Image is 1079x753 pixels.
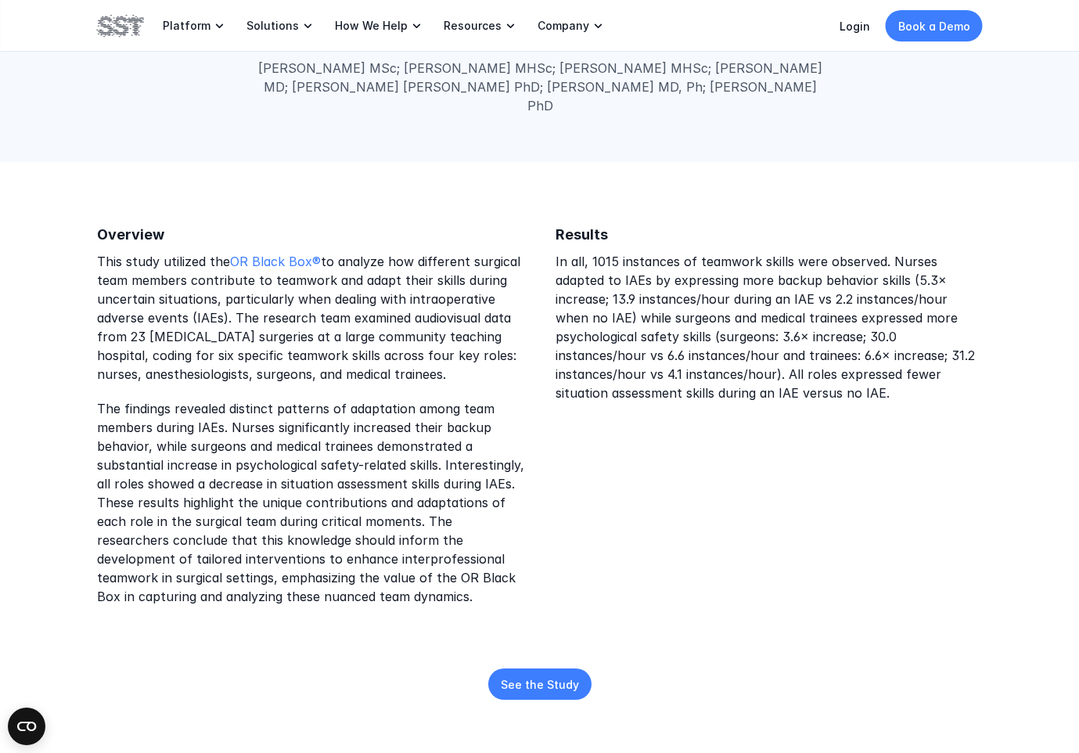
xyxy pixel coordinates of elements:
[97,225,164,244] h6: Overview
[97,252,524,384] p: This study utilized the to analyze how different surgical team members contribute to teamwork and...
[488,668,592,700] a: See the Study
[8,708,45,745] button: Open CMP widget
[538,19,589,33] p: Company
[97,399,524,606] p: The findings revealed distinct patterns of adaptation among team members during IAEs. Nurses sign...
[163,19,210,33] p: Platform
[230,254,321,269] a: OR Black Box®
[335,19,408,33] p: How We Help
[444,19,502,33] p: Resources
[246,19,299,33] p: Solutions
[97,13,144,39] img: SST logo
[886,10,983,41] a: Book a Demo
[256,59,822,115] p: [PERSON_NAME] MSc; [PERSON_NAME] MHSc; [PERSON_NAME] MHSc; [PERSON_NAME] MD; [PERSON_NAME] [PERSO...
[840,20,870,33] a: Login
[556,225,608,244] h6: Results
[898,18,970,34] p: Book a Demo
[556,252,983,402] p: In all, 1015 instances of teamwork skills were observed. Nurses adapted to IAEs by expressing mor...
[501,676,579,693] p: See the Study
